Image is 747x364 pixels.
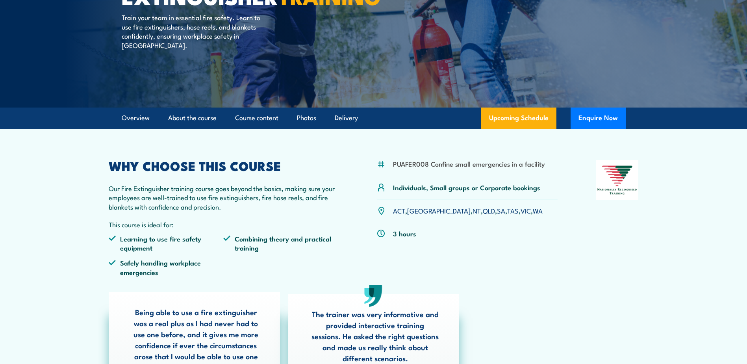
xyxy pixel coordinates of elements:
[122,108,150,128] a: Overview
[407,206,471,215] a: [GEOGRAPHIC_DATA]
[297,108,316,128] a: Photos
[571,108,626,129] button: Enquire Now
[393,229,416,238] p: 3 hours
[521,206,531,215] a: VIC
[109,220,339,229] p: This course is ideal for:
[393,206,405,215] a: ACT
[393,206,543,215] p: , , , , , , ,
[507,206,519,215] a: TAS
[109,234,224,253] li: Learning to use fire safety equipment
[109,258,224,277] li: Safely handling workplace emergencies
[533,206,543,215] a: WA
[483,206,495,215] a: QLD
[473,206,481,215] a: NT
[109,160,339,171] h2: WHY CHOOSE THIS COURSE
[393,183,540,192] p: Individuals, Small groups or Corporate bookings
[122,13,265,50] p: Train your team in essential fire safety. Learn to use fire extinguishers, hose reels, and blanke...
[481,108,556,129] a: Upcoming Schedule
[168,108,217,128] a: About the course
[393,159,545,168] li: PUAFER008 Confine small emergencies in a facility
[497,206,505,215] a: SA
[335,108,358,128] a: Delivery
[596,160,639,200] img: Nationally Recognised Training logo.
[223,234,338,253] li: Combining theory and practical training
[311,308,439,364] p: The trainer was very informative and provided interactive training sessions. He asked the right q...
[109,184,339,211] p: Our Fire Extinguisher training course goes beyond the basics, making sure your employees are well...
[235,108,278,128] a: Course content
